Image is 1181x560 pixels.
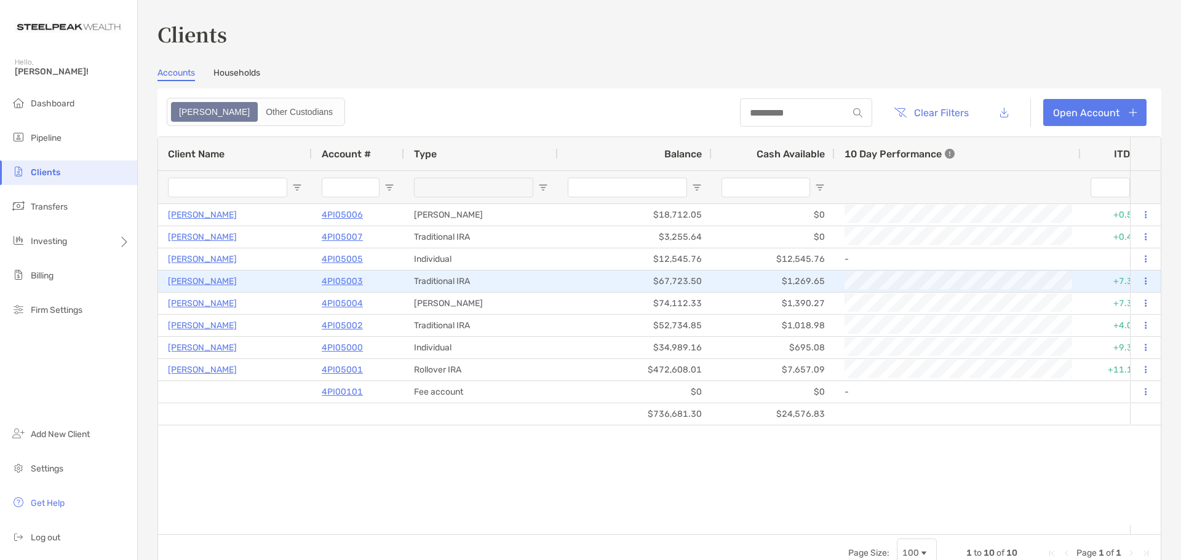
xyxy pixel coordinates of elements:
div: $1,269.65 [712,270,835,292]
a: 4PI05000 [322,340,363,355]
div: Previous Page [1062,548,1072,558]
div: $7,657.09 [712,359,835,381]
span: [PERSON_NAME]! [15,66,130,77]
button: Clear Filters [885,99,978,126]
input: Cash Available Filter Input [722,178,810,197]
a: Households [213,68,260,81]
p: 4PI05003 [322,274,363,289]
div: +7.37% [1081,270,1155,292]
span: 1 [966,548,972,558]
a: Accounts [157,68,195,81]
a: 4PI00101 [322,384,363,400]
div: $0 [712,226,835,248]
div: $0 [712,381,835,403]
span: 1 [1099,548,1104,558]
span: Page [1076,548,1097,558]
p: [PERSON_NAME] [168,229,237,245]
button: Open Filter Menu [384,183,394,192]
div: 0% [1081,248,1155,270]
span: Balance [664,148,702,160]
a: [PERSON_NAME] [168,251,237,267]
a: 4PI05006 [322,207,363,223]
a: 4PI05002 [322,318,363,333]
a: 4PI05005 [322,251,363,267]
div: +0.48% [1081,226,1155,248]
img: dashboard icon [11,95,26,110]
img: transfers icon [11,199,26,213]
a: [PERSON_NAME] [168,362,237,377]
div: Traditional IRA [404,226,558,248]
span: 10 [984,548,995,558]
span: Type [414,148,437,160]
div: 0% [1081,381,1155,403]
input: ITD Filter Input [1091,178,1130,197]
span: Firm Settings [31,305,82,315]
p: [PERSON_NAME] [168,207,237,223]
span: to [974,548,982,558]
a: 4PI05001 [322,362,363,377]
span: Billing [31,270,54,281]
div: Traditional IRA [404,270,558,292]
div: Last Page [1141,548,1151,558]
img: clients icon [11,164,26,179]
div: Zoe [172,103,256,120]
div: $34,989.16 [558,337,712,358]
img: input icon [853,108,862,117]
div: ITD [1114,148,1145,160]
span: Add New Client [31,429,90,440]
a: [PERSON_NAME] [168,274,237,289]
div: - [845,382,1071,402]
span: Settings [31,463,63,474]
img: investing icon [11,233,26,248]
button: Open Filter Menu [815,183,825,192]
input: Balance Filter Input [568,178,687,197]
a: [PERSON_NAME] [168,296,237,311]
div: $67,723.50 [558,270,712,292]
span: Account # [322,148,371,160]
div: $24,576.83 [712,403,835,425]
img: pipeline icon [11,130,26,144]
span: Log out [31,532,60,543]
div: Traditional IRA [404,315,558,336]
div: $1,018.98 [712,315,835,336]
div: $736,681.30 [558,403,712,425]
span: Client Name [168,148,225,160]
input: Client Name Filter Input [168,178,287,197]
span: of [1106,548,1114,558]
span: 1 [1116,548,1121,558]
div: Individual [404,248,558,270]
span: of [996,548,1004,558]
div: - [845,249,1071,269]
div: Fee account [404,381,558,403]
span: Clients [31,167,60,178]
div: Rollover IRA [404,359,558,381]
span: Investing [31,236,67,246]
div: $0 [558,381,712,403]
div: +7.34% [1081,293,1155,314]
div: $74,112.33 [558,293,712,314]
h3: Clients [157,20,1161,48]
p: 4PI05007 [322,229,363,245]
img: get-help icon [11,495,26,510]
button: Open Filter Menu [692,183,702,192]
div: $0 [712,204,835,226]
div: +9.37% [1081,337,1155,358]
a: [PERSON_NAME] [168,318,237,333]
div: $18,712.05 [558,204,712,226]
img: settings icon [11,460,26,475]
div: +0.58% [1081,204,1155,226]
div: $472,608.01 [558,359,712,381]
a: 4PI05004 [322,296,363,311]
span: Transfers [31,202,68,212]
div: $1,390.27 [712,293,835,314]
div: $12,545.76 [712,248,835,270]
div: $52,734.85 [558,315,712,336]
